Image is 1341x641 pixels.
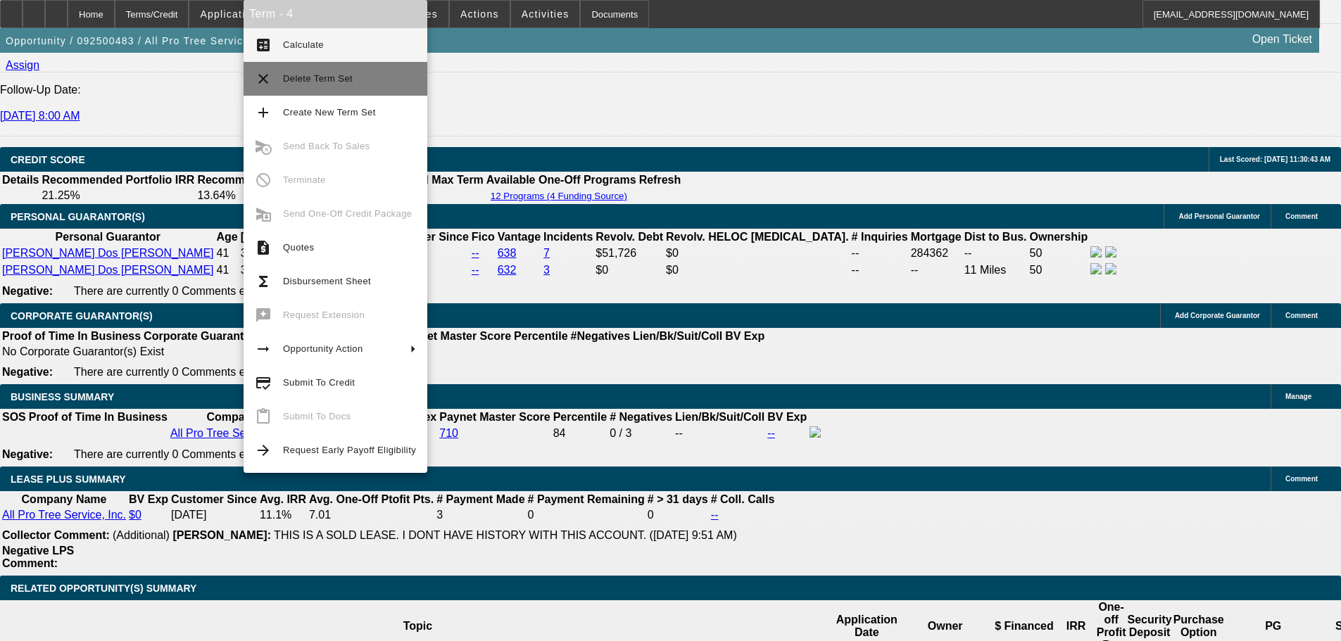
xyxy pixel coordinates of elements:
td: 284362 [910,246,962,261]
td: -- [851,262,909,278]
th: Proof of Time In Business [28,410,168,424]
b: BV Exp [129,493,168,505]
mat-icon: calculate [255,37,272,53]
a: [PERSON_NAME] Dos [PERSON_NAME] [2,247,214,259]
td: No Corporate Guarantor(s) Exist [1,345,771,359]
td: -- [910,262,962,278]
b: Percentile [514,330,567,342]
b: Paynet Master Score [439,411,550,423]
td: 0 [527,508,646,522]
button: Activities [511,1,580,27]
b: BV Exp [767,411,807,423]
span: Disbursement Sheet [283,276,371,286]
th: Recommended One Off IRR [196,173,346,187]
span: Actions [460,8,499,20]
a: 710 [439,427,458,439]
span: Manage [1285,393,1311,400]
b: Incidents [543,231,593,243]
td: 3 [436,508,525,522]
span: There are currently 0 Comments entered on this opportunity [74,285,372,297]
td: 30 [240,246,364,261]
b: # Negatives [610,411,672,423]
mat-icon: request_quote [255,239,272,256]
a: Open Ticket [1247,27,1318,51]
span: PERSONAL GUARANTOR(S) [11,211,145,222]
span: Quotes [283,242,314,253]
span: There are currently 0 Comments entered on this opportunity [74,448,372,460]
span: CREDIT SCORE [11,154,85,165]
b: #Negatives [571,330,631,342]
td: $51,726 [595,246,664,261]
b: Avg. IRR [260,493,306,505]
a: 7 [543,247,550,259]
span: Comment [1285,312,1318,319]
td: -- [964,246,1028,261]
div: 84 [553,427,607,440]
b: Home Owner Since [366,231,469,243]
td: 21.25% [41,189,195,203]
span: LEASE PLUS SUMMARY [11,474,126,485]
span: CORPORATE GUARANTOR(S) [11,310,153,322]
img: facebook-icon.png [1090,263,1102,274]
img: linkedin-icon.png [1105,246,1116,258]
span: Calculate [283,39,324,50]
a: -- [711,509,719,521]
b: [PERSON_NAME]: [172,529,271,541]
b: Revolv. Debt [596,231,663,243]
td: 41 [216,262,239,278]
mat-icon: arrow_forward [255,442,272,459]
a: 632 [498,264,517,276]
td: 50 [1029,262,1089,278]
a: 3 [543,264,550,276]
b: BV Exp [725,330,764,342]
a: -- [767,427,775,439]
td: 7.01 [308,508,434,522]
span: Request Early Payoff Eligibility [283,445,416,455]
th: Proof of Time In Business [1,329,141,343]
mat-icon: clear [255,70,272,87]
b: [PERSON_NAME]. EST [241,231,363,243]
span: RELATED OPPORTUNITY(S) SUMMARY [11,583,196,594]
b: # > 31 days [648,493,708,505]
mat-icon: add [255,104,272,121]
b: Paynet Master Score [401,330,511,342]
th: Details [1,173,39,187]
b: Negative: [2,366,53,378]
span: Comment [1285,475,1318,483]
th: Recommended Portfolio IRR [41,173,195,187]
b: Personal Guarantor [56,231,160,243]
a: Assign [6,59,39,71]
span: Add Personal Guarantor [1178,212,1260,220]
b: Negative: [2,285,53,297]
mat-icon: arrow_right_alt [255,341,272,357]
a: -- [472,247,479,259]
b: Revolv. HELOC [MEDICAL_DATA]. [666,231,849,243]
b: Percentile [553,411,607,423]
img: facebook-icon.png [810,426,821,438]
b: Negative: [2,448,53,460]
button: 12 Programs (4 Funding Source) [486,190,631,202]
a: 638 [498,247,517,259]
b: Lien/Bk/Suit/Coll [675,411,764,423]
th: Available One-Off Programs [486,173,637,187]
td: [DATE] [170,508,258,522]
td: 0 [647,508,709,522]
img: linkedin-icon.png [1105,263,1116,274]
button: Actions [450,1,510,27]
span: Add Corporate Guarantor [1175,312,1260,319]
b: Mortgage [911,231,962,243]
b: Vantage [498,231,541,243]
b: # Payment Made [436,493,524,505]
b: Company [206,411,258,423]
b: Negative LPS Comment: [2,545,74,569]
td: 41 [216,246,239,261]
b: Company Name [22,493,107,505]
th: SOS [1,410,27,424]
b: Lien/Bk/Suit/Coll [633,330,722,342]
b: # Payment Remaining [528,493,645,505]
img: facebook-icon.png [1090,246,1102,258]
td: $0 [665,246,850,261]
span: Activities [522,8,569,20]
b: Fico [472,231,495,243]
div: 0 / 3 [610,427,672,440]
